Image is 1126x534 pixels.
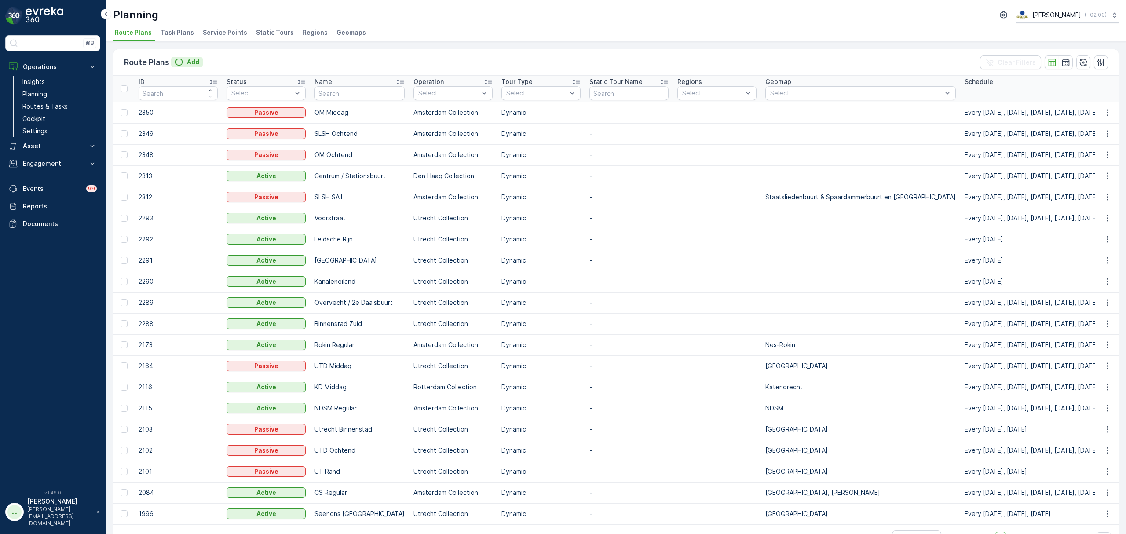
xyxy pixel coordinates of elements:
p: ⌘B [85,40,94,47]
td: SLSH Ochtend [310,123,409,144]
p: - [589,235,669,244]
td: [GEOGRAPHIC_DATA] [761,440,960,461]
td: 2350 [134,102,222,123]
td: NDSM Regular [310,398,409,419]
a: Documents [5,215,100,233]
td: Amsterdam Collection [409,482,497,503]
td: 2291 [134,250,222,271]
button: Active [227,403,306,413]
p: Active [256,172,276,180]
p: - [589,214,669,223]
td: Rokin Regular [310,334,409,355]
p: - [589,150,669,159]
td: Utrecht Collection [409,503,497,524]
p: - [589,340,669,349]
td: Kanaleneiland [310,271,409,292]
p: Active [256,298,276,307]
button: [PERSON_NAME](+02:00) [1016,7,1119,23]
p: - [589,193,669,201]
a: Routes & Tasks [19,100,100,113]
p: Active [256,235,276,244]
span: Geomaps [336,28,366,37]
td: 2289 [134,292,222,313]
p: Passive [254,108,278,117]
img: basis-logo_rgb2x.png [1016,10,1029,20]
p: - [589,172,669,180]
p: [PERSON_NAME][EMAIL_ADDRESS][DOMAIN_NAME] [27,506,92,527]
p: Engagement [23,159,83,168]
td: 2103 [134,419,222,440]
p: [PERSON_NAME] [1032,11,1081,19]
td: 2084 [134,482,222,503]
td: Binnenstad Zuid [310,313,409,334]
td: [GEOGRAPHIC_DATA], [PERSON_NAME] [761,482,960,503]
td: UTD Ochtend [310,440,409,461]
p: Passive [254,150,278,159]
button: Active [227,234,306,245]
div: Toggle Row Selected [121,215,128,222]
td: Utrecht Collection [409,271,497,292]
button: Passive [227,107,306,118]
input: Search [139,86,218,100]
td: Dynamic [497,482,585,503]
p: Operations [23,62,83,71]
div: Toggle Row Selected [121,320,128,327]
p: - [589,383,669,391]
div: Toggle Row Selected [121,130,128,137]
p: - [589,425,669,434]
p: Geomap [765,77,791,86]
p: Clear Filters [998,58,1036,67]
button: Passive [227,361,306,371]
p: - [589,277,669,286]
div: Toggle Row Selected [121,299,128,306]
td: Dynamic [497,461,585,482]
td: Katendrecht [761,377,960,398]
p: - [589,488,669,497]
img: logo [5,7,23,25]
td: [GEOGRAPHIC_DATA] [761,503,960,524]
p: [PERSON_NAME] [27,497,92,506]
button: Active [227,213,306,223]
p: Settings [22,127,48,135]
p: Add [187,58,199,66]
p: Status [227,77,247,86]
p: Active [256,383,276,391]
td: Dynamic [497,123,585,144]
td: Utrecht Collection [409,208,497,229]
p: Operation [413,77,444,86]
span: Task Plans [161,28,194,37]
p: Passive [254,425,278,434]
p: Passive [254,193,278,201]
p: - [589,256,669,265]
a: Cockpit [19,113,100,125]
td: 2312 [134,187,222,208]
p: Active [256,214,276,223]
p: Active [256,488,276,497]
td: Dynamic [497,229,585,250]
td: Utrecht Collection [409,292,497,313]
button: Active [227,318,306,329]
p: ( +02:00 ) [1085,11,1107,18]
div: Toggle Row Selected [121,489,128,496]
button: Active [227,297,306,308]
button: Passive [227,128,306,139]
p: Regions [677,77,702,86]
img: logo_dark-DEwI_e13.png [26,7,63,25]
p: Asset [23,142,83,150]
td: Amsterdam Collection [409,398,497,419]
p: Active [256,256,276,265]
div: Toggle Row Selected [121,384,128,391]
td: Dynamic [497,419,585,440]
button: Passive [227,150,306,160]
td: UT Rand [310,461,409,482]
div: Toggle Row Selected [121,341,128,348]
button: Active [227,382,306,392]
p: Documents [23,219,97,228]
td: 2313 [134,165,222,187]
td: OM Middag [310,102,409,123]
button: Passive [227,192,306,202]
p: Passive [254,467,278,476]
span: Service Points [203,28,247,37]
button: Clear Filters [980,55,1041,69]
td: Utrecht Collection [409,229,497,250]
